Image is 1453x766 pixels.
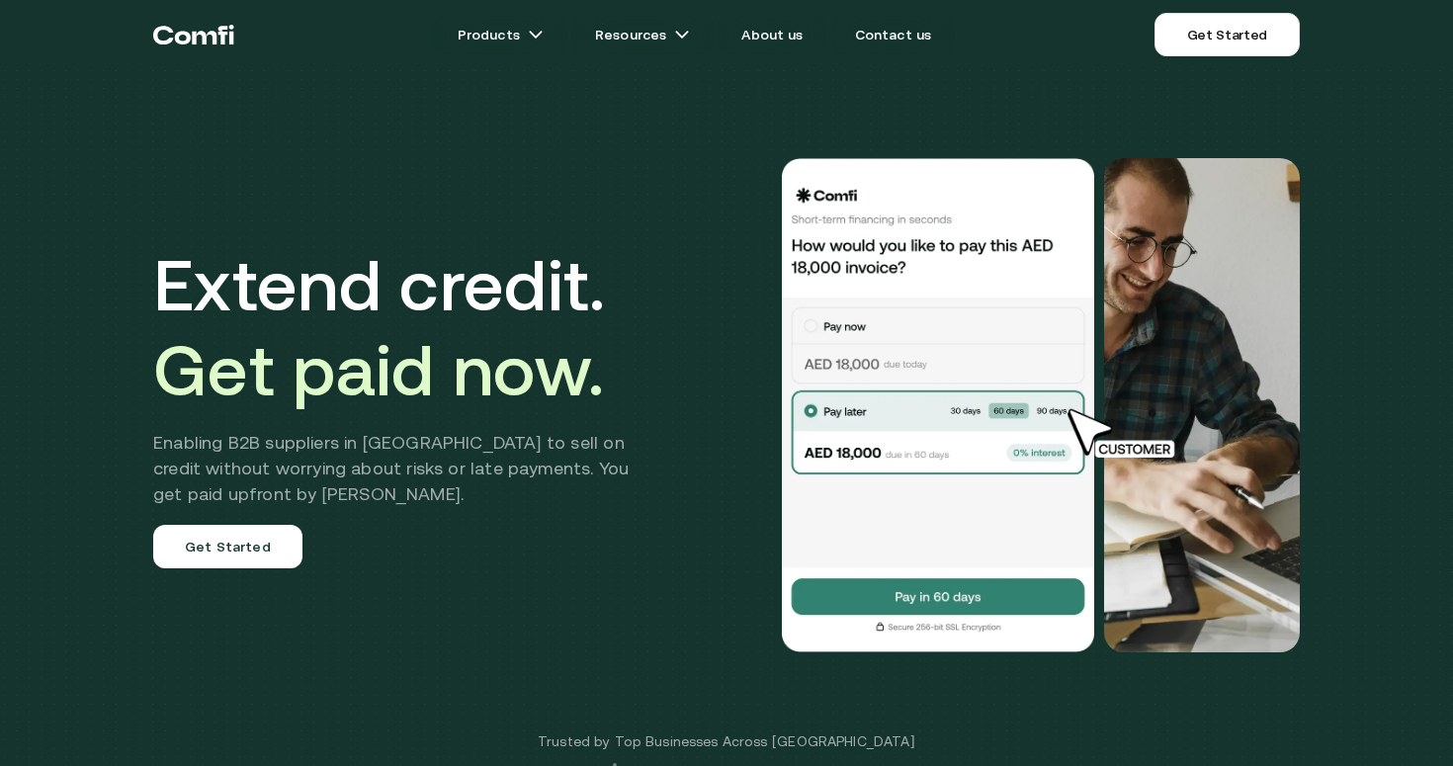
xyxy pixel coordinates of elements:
img: Would you like to pay this AED 18,000.00 invoice? [780,158,1096,652]
a: Resourcesarrow icons [571,15,714,54]
h2: Enabling B2B suppliers in [GEOGRAPHIC_DATA] to sell on credit without worrying about risks or lat... [153,430,658,507]
a: Return to the top of the Comfi home page [153,5,234,64]
span: Get paid now. [153,329,604,410]
a: Get Started [153,525,302,568]
h1: Extend credit. [153,242,658,412]
a: Productsarrow icons [434,15,567,54]
img: Would you like to pay this AED 18,000.00 invoice? [1104,158,1300,652]
a: Get Started [1154,13,1300,56]
a: About us [718,15,826,54]
img: cursor [1053,406,1197,462]
img: arrow icons [528,27,544,43]
a: Contact us [831,15,956,54]
img: arrow icons [674,27,690,43]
